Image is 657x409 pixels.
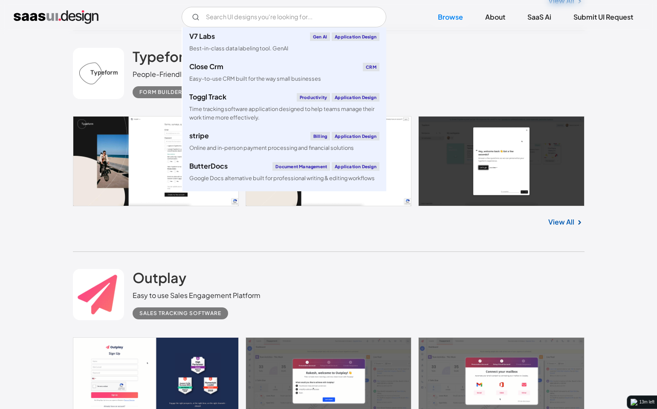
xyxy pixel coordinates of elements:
a: klaviyoEmail MarketingApplication DesignCreate personalised customer experiences across email, SM... [182,187,386,226]
a: V7 LabsGen AIApplication DesignBest-in-class data labeling tool. GenAI [182,27,386,58]
a: View All [548,217,574,227]
a: Typeform [133,48,196,69]
div: Billing [310,132,330,140]
div: Application Design [332,132,379,140]
h2: Outplay [133,269,186,286]
div: Close Crm [189,63,223,70]
div: Time tracking software application designed to help teams manage their work time more effectively. [189,105,379,121]
a: stripeBillingApplication DesignOnline and in-person payment processing and financial solutions [182,127,386,157]
div: V7 Labs [189,33,215,40]
img: logo [631,399,637,406]
div: Toggl Track [189,93,226,100]
a: Close CrmCRMEasy-to-use CRM built for the way small businesses [182,58,386,88]
a: Submit UI Request [563,8,643,26]
div: Easy-to-use CRM built for the way small businesses [189,75,321,83]
div: Application Design [332,93,379,102]
div: stripe [189,132,209,139]
div: Productivity [297,93,330,102]
div: Best-in-class data labeling tool. GenAI [189,44,288,53]
div: ButterDocs [189,163,228,169]
a: Toggl TrackProductivityApplication DesignTime tracking software application designed to help team... [182,88,386,126]
input: Search UI designs you're looking for... [182,7,386,27]
div: People-Friendly Forms and Surveys [133,69,247,79]
a: Outplay [133,269,186,290]
a: Browse [428,8,473,26]
div: Google Docs alternative built for professional writing & editing workflows [189,174,375,182]
a: About [475,8,515,26]
div: Form Builder [139,87,182,97]
div: Easy to use Sales Engagement Platform [133,290,260,301]
div: Application Design [332,32,379,41]
div: Gen AI [310,32,330,41]
div: Document Management [272,162,330,171]
a: home [14,10,98,24]
a: SaaS Ai [517,8,561,26]
h2: Typeform [133,48,196,65]
div: CRM [363,63,379,71]
a: ButterDocsDocument ManagementApplication DesignGoogle Docs alternative built for professional wri... [182,157,386,187]
div: Application Design [332,162,379,171]
div: 13m left [639,399,654,406]
form: Email Form [182,7,386,27]
div: Sales Tracking Software [139,308,221,318]
div: Online and in-person payment processing and financial solutions [189,144,354,152]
